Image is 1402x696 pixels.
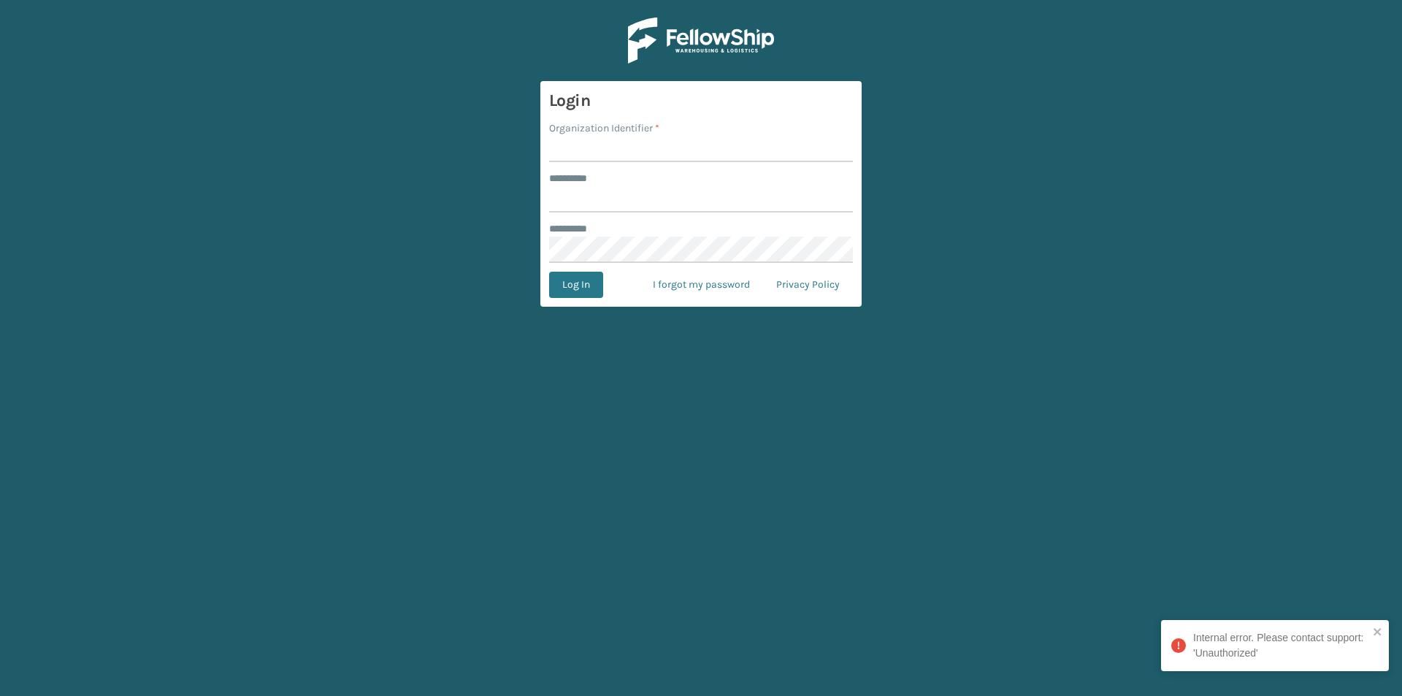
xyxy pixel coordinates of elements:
[640,272,763,298] a: I forgot my password
[628,18,774,64] img: Logo
[763,272,853,298] a: Privacy Policy
[1193,630,1368,661] div: Internal error. Please contact support: 'Unauthorized'
[1373,626,1383,640] button: close
[549,90,853,112] h3: Login
[549,121,659,136] label: Organization Identifier
[549,272,603,298] button: Log In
